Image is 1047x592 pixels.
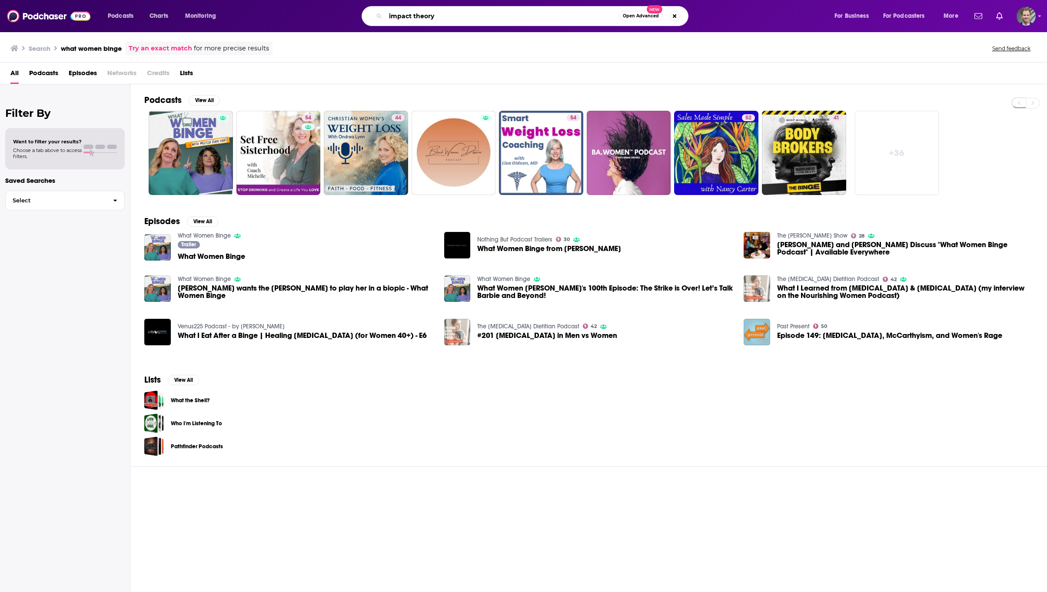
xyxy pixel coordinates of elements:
a: 28 [851,233,864,238]
span: For Business [834,10,869,22]
a: 44 [324,111,408,195]
a: Lists [180,66,193,84]
a: PodcastsView All [144,95,220,106]
a: Pathfinder Podcasts [171,442,223,451]
a: #201 Binge Eating in Men vs Women [477,332,617,339]
img: What Women Binge [144,234,171,261]
span: 50 [821,324,827,328]
a: 52 [742,114,755,121]
img: Candice King wants the Olsen Twins to play her in a biopic - What Women Binge [144,275,171,302]
span: What Women Binge from [PERSON_NAME] [477,245,621,252]
img: Episode 149: Binge Drinking, McCarthyism, and Women's Rage [744,319,770,345]
img: Podchaser - Follow, Share and Rate Podcasts [7,8,90,24]
div: Search podcasts, credits, & more... [370,6,697,26]
img: Melissa Joan Hart and Amanda Lee Discuss "What Women Binge Podcast" | Available Everywhere [744,232,770,258]
a: 42 [883,277,897,282]
span: 42 [591,324,597,328]
img: User Profile [1017,7,1036,26]
button: open menu [828,9,880,23]
a: Who I'm Listening To [171,419,222,428]
span: Choose a tab above to access filters. [13,147,82,159]
span: 42 [891,278,897,281]
a: What Women Binge [178,275,231,283]
a: What the Shell? [144,390,164,410]
a: 42 [583,324,597,329]
span: Credits [147,66,170,84]
button: View All [187,216,218,227]
img: #201 Binge Eating in Men vs Women [444,319,471,345]
a: ListsView All [144,374,199,385]
span: 41 [834,114,839,122]
span: Monitoring [185,10,216,22]
span: New [647,5,662,13]
span: More [944,10,958,22]
span: Networks [107,66,136,84]
a: Melissa Joan Hart and Amanda Lee Discuss "What Women Binge Podcast" | Available Everywhere [777,241,1033,256]
a: What Women Binge [178,253,245,260]
img: What Women Binge from Melissa Joan Hart [444,232,471,258]
a: Nothing But Podcast Trailers [477,236,552,243]
button: View All [168,375,199,385]
a: Episodes [69,66,97,84]
span: [PERSON_NAME] and [PERSON_NAME] Discuss "What Women Binge Podcast" | Available Everywhere [777,241,1033,256]
a: The Binge Eating Dietitian Podcast [477,323,579,330]
a: Show notifications dropdown [993,9,1006,23]
a: EpisodesView All [144,216,218,227]
a: Show notifications dropdown [971,9,986,23]
a: 44 [392,114,405,121]
button: Show profile menu [1017,7,1036,26]
button: open menu [877,9,937,23]
button: open menu [102,9,145,23]
button: open menu [937,9,969,23]
a: What I Learned from Binge Eating & Amenorrhea (my interview on the Nourishing Women Podcast) [777,284,1033,299]
span: 30 [564,238,570,241]
a: Venus225 Podcast - by Karen Oliver [178,323,285,330]
span: 54 [570,114,576,122]
a: 54 [236,111,321,195]
a: What the Shell? [171,396,209,405]
img: What I Learned from Binge Eating & Amenorrhea (my interview on the Nourishing Women Podcast) [744,275,770,302]
span: Podcasts [108,10,133,22]
span: for more precise results [194,43,269,53]
a: 52 [674,111,758,195]
a: What Women Binge [178,232,231,239]
a: Try an exact match [129,43,192,53]
button: Open AdvancedNew [619,11,663,21]
span: What I Eat After a Binge | Healing [MEDICAL_DATA] (for Women 40+) - E6 [178,332,427,339]
span: Episode 149: [MEDICAL_DATA], McCarthyism, and Women's Rage [777,332,1002,339]
a: 30 [556,237,570,242]
img: What I Eat After a Binge | Healing Binge Eating (for Women 40+) - E6 [144,319,171,345]
a: 54 [499,111,583,195]
a: What Women Binge's 100th Episode: The Strike is Over! Let’s Talk Barbie and Beyond! [477,284,733,299]
span: What I Learned from [MEDICAL_DATA] & [MEDICAL_DATA] (my interview on the Nourishing Women Podcast) [777,284,1033,299]
span: 52 [745,114,751,122]
a: Who I'm Listening To [144,413,164,433]
span: [PERSON_NAME] wants the [PERSON_NAME] to play her in a biopic - What Women Binge [178,284,434,299]
span: Podcasts [29,66,58,84]
span: Want to filter your results? [13,139,82,145]
a: Pathfinder Podcasts [144,437,164,456]
a: What I Eat After a Binge | Healing Binge Eating (for Women 40+) - E6 [178,332,427,339]
span: Charts [150,10,168,22]
p: Saved Searches [5,176,125,185]
span: For Podcasters [883,10,925,22]
button: View All [189,95,220,106]
a: +36 [855,111,939,195]
input: Search podcasts, credits, & more... [386,9,619,23]
img: What Women Binge's 100th Episode: The Strike is Over! Let’s Talk Barbie and Beyond! [444,275,471,302]
a: Charts [144,9,173,23]
a: 41 [762,111,846,195]
a: 41 [830,114,843,121]
span: 44 [395,114,401,122]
